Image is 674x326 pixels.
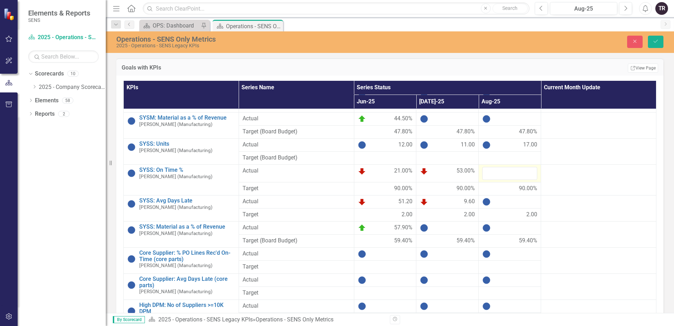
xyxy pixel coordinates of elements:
[243,154,350,162] span: Target (Board Budget)
[127,117,136,125] img: No Information
[139,122,213,127] small: [PERSON_NAME] (Manufacturing)
[127,307,136,315] img: No Information
[143,2,529,15] input: Search ClearPoint...
[158,316,253,323] a: 2025 - Operations - SENS Legacy KPIs
[243,211,350,219] span: Target
[127,226,136,234] img: No Information
[243,128,350,136] span: Target (Board Budget)
[398,141,412,149] span: 12.00
[58,111,69,117] div: 2
[139,263,213,268] small: [PERSON_NAME] (Manufacturing)
[28,34,99,42] a: 2025 - Operations - SENS Legacy KPIs
[139,289,213,294] small: [PERSON_NAME] (Manufacturing)
[139,205,213,210] small: [PERSON_NAME] (Manufacturing)
[243,198,350,206] span: Actual
[394,224,412,232] span: 57.90%
[394,185,412,193] span: 90.00%
[127,255,136,263] img: No Information
[526,211,537,219] span: 2.00
[243,141,350,149] span: Actual
[39,83,106,91] a: 2025 - Company Scorecard
[394,167,412,175] span: 21.00%
[628,64,658,73] a: View Page
[464,198,475,206] span: 9.60
[420,198,428,206] img: Below Target
[35,70,64,78] a: Scorecards
[482,224,491,232] img: No Information
[139,224,235,230] a: SYSS: Material as a % of Revenue
[519,237,537,245] span: 59.40%
[550,2,617,15] button: Aug-25
[420,141,428,149] img: No Information
[457,185,475,193] span: 90.00%
[62,97,73,103] div: 58
[243,263,350,271] span: Target
[502,5,517,11] span: Search
[139,148,213,153] small: [PERSON_NAME] (Manufacturing)
[394,115,412,123] span: 44.50%
[139,141,235,147] a: SYSS: Units
[394,237,412,245] span: 59.40%
[127,143,136,151] img: No Information
[139,276,235,288] a: Core Supplier: Avg Days Late (core parts)
[256,316,333,323] div: Operations - SENS Only Metrics
[28,9,90,17] span: Elements & Reports
[420,302,428,310] img: No Information
[358,115,366,123] img: On Target
[139,174,213,179] small: [PERSON_NAME] (Manufacturing)
[519,128,537,136] span: 47.80%
[243,224,350,232] span: Actual
[394,128,412,136] span: 47.80%
[523,141,537,149] span: 17.00
[35,97,59,105] a: Elements
[127,200,136,208] img: No Information
[457,167,475,175] span: 53.00%
[243,289,350,297] span: Target
[139,302,235,314] a: High DPM: No of Suppliers >=10K DPM
[226,22,281,31] div: Operations - SENS Only Metrics
[243,185,350,193] span: Target
[113,316,145,323] span: By Scorecard
[358,167,366,175] img: Below Target
[358,141,366,149] img: No Information
[243,167,350,175] span: Actual
[139,250,235,262] a: Core Supplier: % PO Lines Rec'd On-Time (core parts)
[4,8,16,20] img: ClearPoint Strategy
[358,276,366,284] img: No Information
[139,167,235,173] a: SYSS: On Time %
[420,224,428,232] img: No Information
[461,141,475,149] span: 11.00
[358,224,366,232] img: On Target
[243,115,350,123] span: Actual
[482,198,491,206] img: No Information
[464,211,475,219] span: 2.00
[457,237,475,245] span: 59.40%
[122,65,417,71] h3: Goals with KPIs
[127,169,136,177] img: No Information
[153,21,199,30] div: OPS: Dashboard
[482,250,491,258] img: No Information
[243,302,350,310] span: Actual
[35,110,55,118] a: Reports
[420,167,428,175] img: Below Target
[139,231,213,236] small: [PERSON_NAME] (Manufacturing)
[28,50,99,63] input: Search Below...
[457,128,475,136] span: 47.80%
[127,281,136,289] img: No Information
[243,250,350,258] span: Actual
[420,276,428,284] img: No Information
[141,21,199,30] a: OPS: Dashboard
[116,43,423,48] div: 2025 - Operations - SENS Legacy KPIs
[519,185,537,193] span: 90.00%
[398,198,412,206] span: 51.20
[28,17,90,23] small: SENS
[116,35,423,43] div: Operations - SENS Only Metrics
[358,302,366,310] img: No Information
[402,211,412,219] span: 2.00
[482,115,491,123] img: No Information
[358,250,366,258] img: No Information
[358,198,366,206] img: Below Target
[655,2,668,15] button: TR
[139,198,235,204] a: SYSS: Avg Days Late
